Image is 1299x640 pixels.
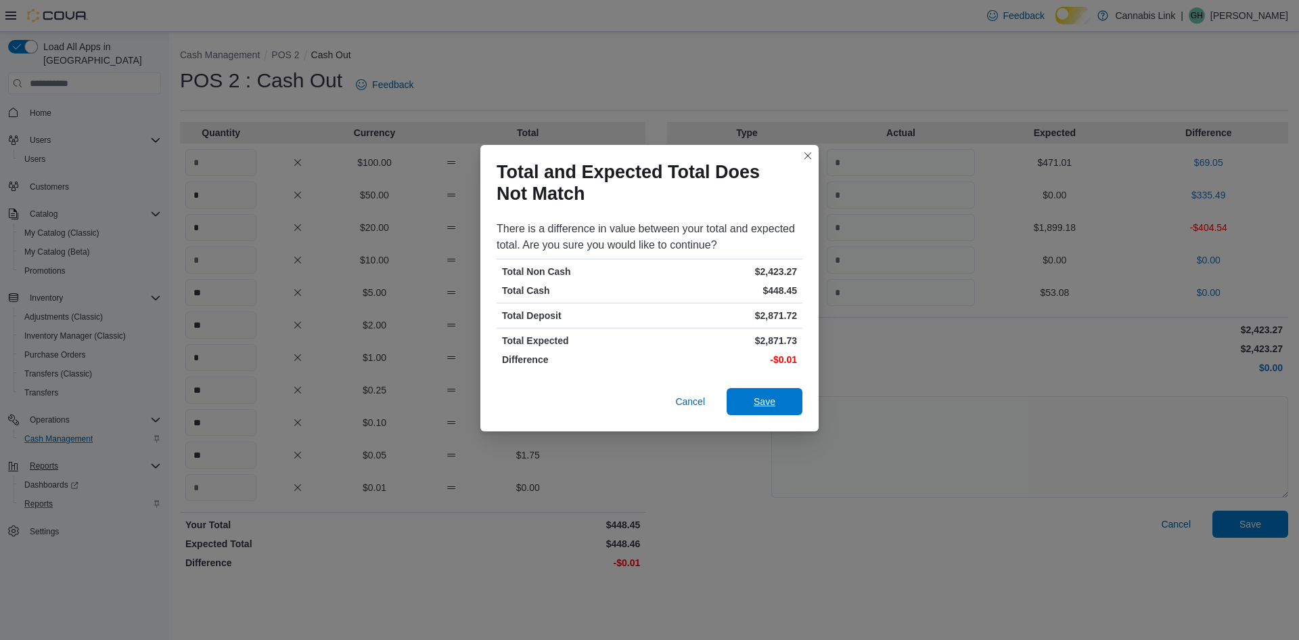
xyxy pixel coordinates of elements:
[675,395,705,408] span: Cancel
[652,284,797,297] p: $448.45
[670,388,710,415] button: Cancel
[502,265,647,278] p: Total Non Cash
[502,334,647,347] p: Total Expected
[497,161,792,205] h1: Total and Expected Total Does Not Match
[800,148,816,164] button: Closes this modal window
[502,309,647,322] p: Total Deposit
[727,388,802,415] button: Save
[502,284,647,297] p: Total Cash
[497,221,802,253] div: There is a difference in value between your total and expected total. Are you sure you would like...
[652,265,797,278] p: $2,423.27
[652,353,797,366] p: -$0.01
[754,395,775,408] span: Save
[652,334,797,347] p: $2,871.73
[652,309,797,322] p: $2,871.72
[502,353,647,366] p: Difference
